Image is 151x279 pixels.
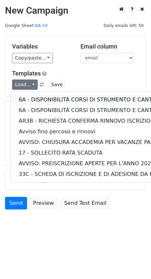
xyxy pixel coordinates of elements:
h5: Email column [81,43,139,50]
a: Daily emails left: 50 [101,23,146,28]
h5: Variables [12,43,70,50]
iframe: Chat Widget [118,247,151,279]
h2: New Campaign [5,5,146,16]
a: Load... [12,79,38,90]
a: Send Test Email [60,197,111,209]
span: Daily emails left: 50 [101,22,146,29]
a: Preview [29,197,58,209]
small: Google Sheet: [5,23,48,28]
button: Save [48,79,65,90]
a: Templates [12,70,41,77]
a: 6A-50 [35,23,47,28]
a: Send [5,197,27,209]
a: Copy/paste... [12,53,53,63]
